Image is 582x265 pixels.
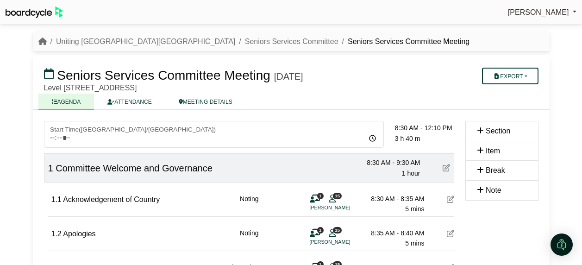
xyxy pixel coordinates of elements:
a: MEETING DETAILS [165,94,246,110]
div: 8:30 AM - 8:35 AM [360,194,425,204]
span: 1 hour [402,170,420,177]
span: 1 [317,227,324,233]
span: 1.1 [51,196,62,203]
span: 1 [317,193,324,199]
span: 5 mins [405,240,424,247]
span: Committee Welcome and Governance [56,163,213,173]
a: Seniors Services Committee [245,38,338,45]
a: AGENDA [38,94,94,110]
span: Apologies [63,230,95,238]
li: [PERSON_NAME] [310,204,379,212]
a: ATTENDANCE [94,94,165,110]
div: Noting [240,194,258,215]
span: Seniors Services Committee Meeting [57,68,270,82]
span: [PERSON_NAME] [508,8,569,16]
div: Open Intercom Messenger [551,233,573,256]
span: 15 [333,193,342,199]
nav: breadcrumb [38,36,470,48]
a: Uniting [GEOGRAPHIC_DATA][GEOGRAPHIC_DATA] [56,38,235,45]
span: 5 mins [405,205,424,213]
div: 8:30 AM - 12:10 PM [395,123,460,133]
div: [DATE] [274,71,303,82]
a: [PERSON_NAME] [508,6,576,19]
div: 8:35 AM - 8:40 AM [360,228,425,238]
span: 15 [333,227,342,233]
span: Acknowledgement of Country [63,196,160,203]
span: Section [486,127,510,135]
button: Export [482,68,538,84]
li: Seniors Services Committee Meeting [338,36,470,48]
span: 3 h 40 m [395,135,420,142]
span: Note [486,186,501,194]
div: 8:30 AM - 9:30 AM [356,158,420,168]
span: Break [486,166,505,174]
img: BoardcycleBlackGreen-aaafeed430059cb809a45853b8cf6d952af9d84e6e89e1f1685b34bfd5cb7d64.svg [6,6,63,18]
span: 1.2 [51,230,62,238]
span: Item [486,147,500,155]
li: [PERSON_NAME] [310,238,379,246]
span: Level [STREET_ADDRESS] [44,84,137,92]
span: 1 [48,163,53,173]
div: Noting [240,228,258,249]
